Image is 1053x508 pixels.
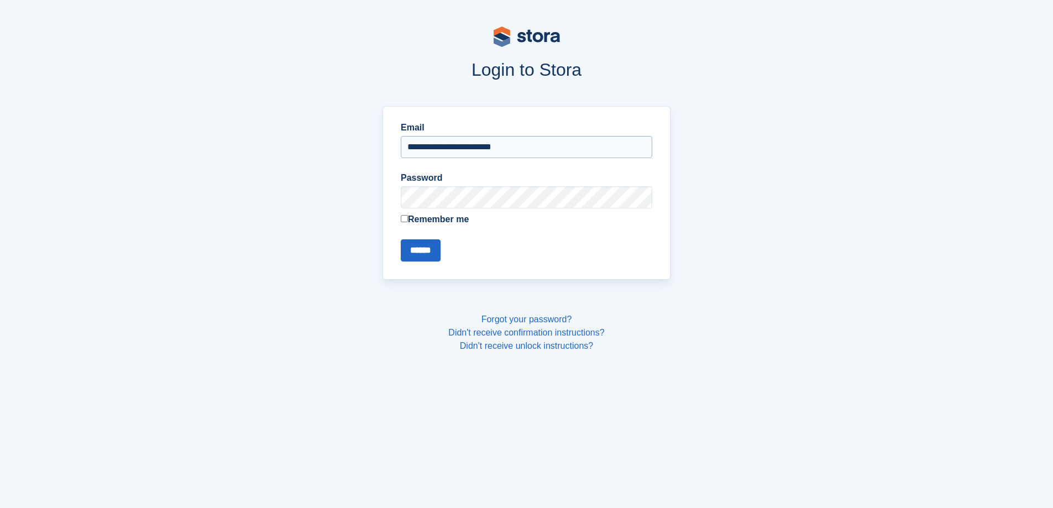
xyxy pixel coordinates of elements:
input: Remember me [401,215,408,222]
a: Didn't receive confirmation instructions? [448,328,604,337]
label: Password [401,171,652,185]
label: Remember me [401,213,652,226]
h1: Login to Stora [172,60,882,80]
img: stora-logo-53a41332b3708ae10de48c4981b4e9114cc0af31d8433b30ea865607fb682f29.svg [494,27,560,47]
a: Didn't receive unlock instructions? [460,341,593,350]
label: Email [401,121,652,134]
a: Forgot your password? [481,315,572,324]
